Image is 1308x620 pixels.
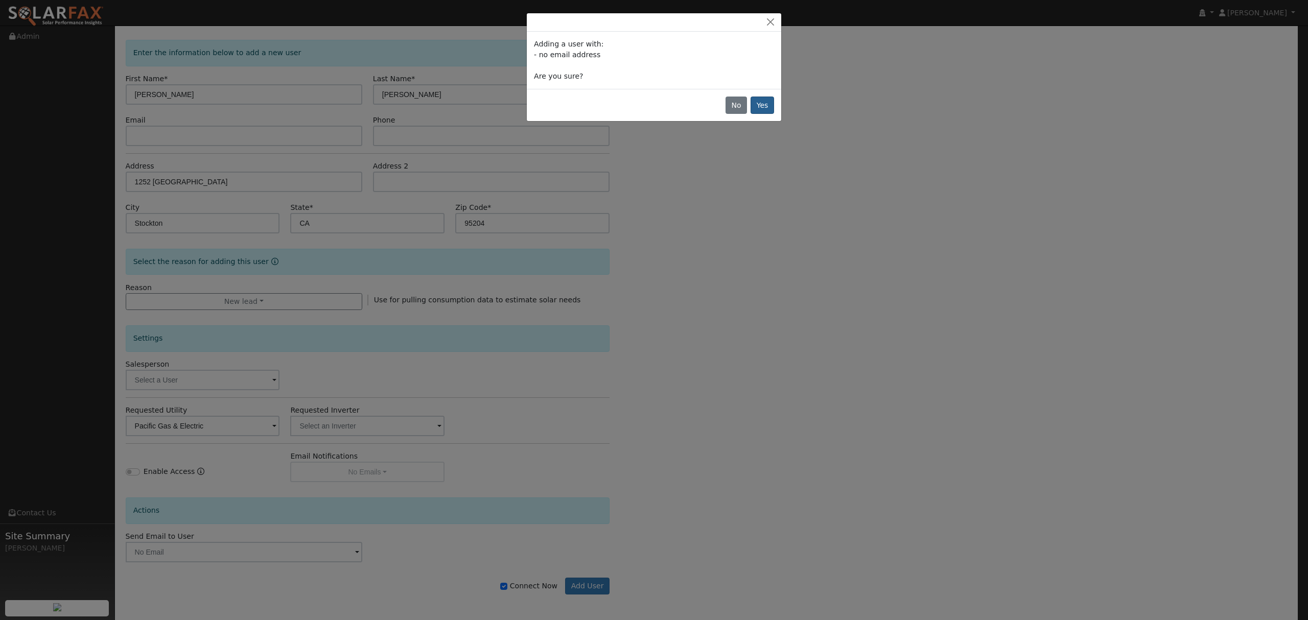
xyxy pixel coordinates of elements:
[534,40,603,48] span: Adding a user with:
[763,17,778,28] button: Close
[751,97,774,114] button: Yes
[534,72,583,80] span: Are you sure?
[726,97,747,114] button: No
[534,51,600,59] span: - no email address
